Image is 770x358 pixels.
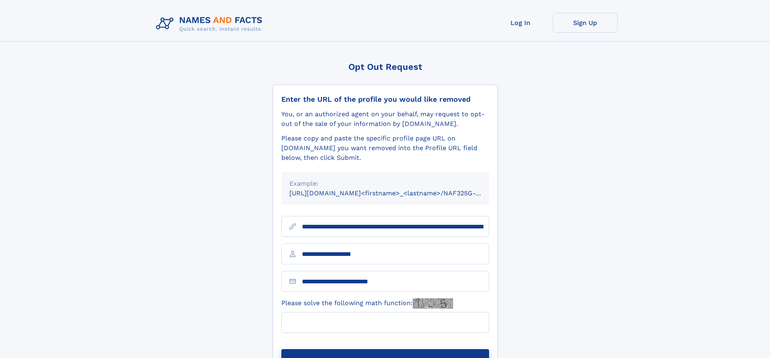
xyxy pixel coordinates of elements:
div: Enter the URL of the profile you would like removed [281,95,489,104]
img: Logo Names and Facts [153,13,269,35]
a: Sign Up [553,13,618,33]
label: Please solve the following math function: [281,298,453,309]
small: [URL][DOMAIN_NAME]<firstname>_<lastname>/NAF325G-xxxxxxxx [289,189,504,197]
a: Log In [488,13,553,33]
div: Please copy and paste the specific profile page URL on [DOMAIN_NAME] you want removed into the Pr... [281,134,489,163]
div: Example: [289,179,481,188]
div: Opt Out Request [273,62,498,72]
div: You, or an authorized agent on your behalf, may request to opt-out of the sale of your informatio... [281,109,489,129]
